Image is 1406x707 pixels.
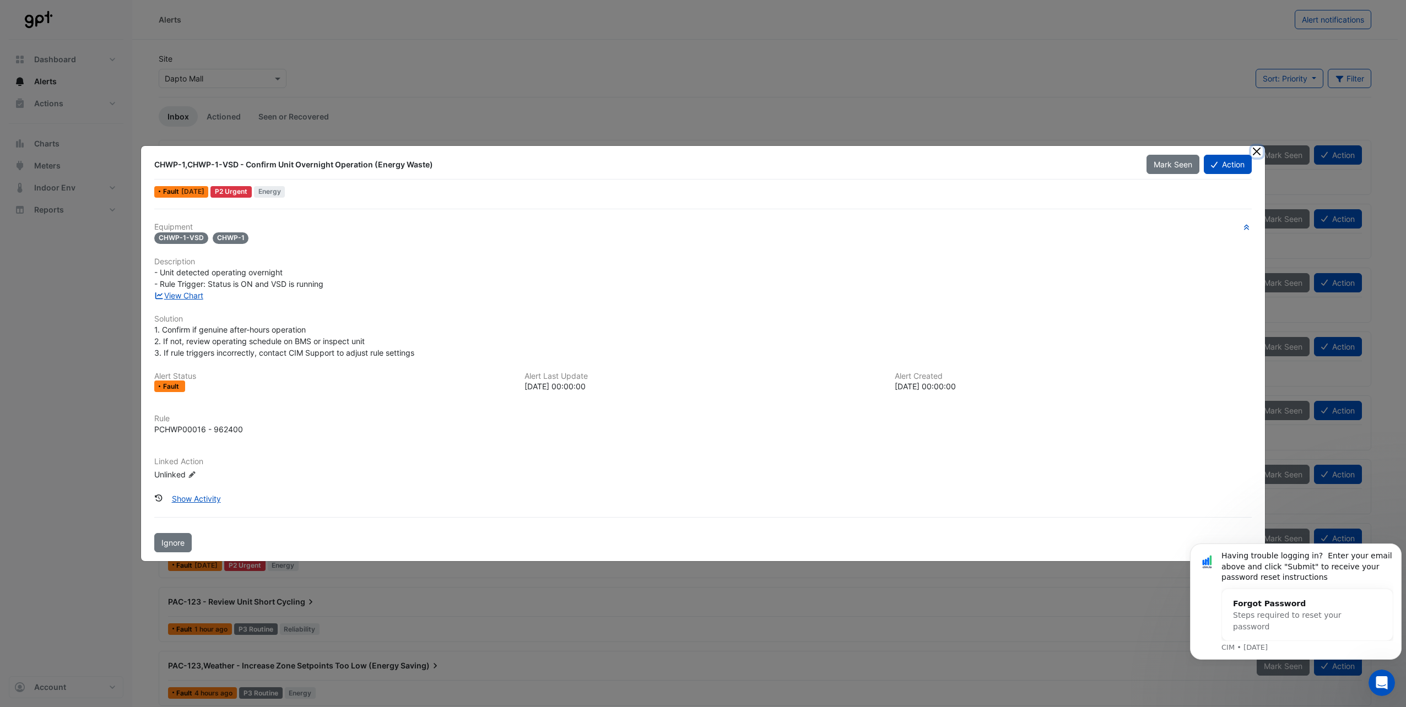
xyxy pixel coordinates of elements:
[254,186,285,198] span: Energy
[163,383,181,390] span: Fault
[1154,160,1192,169] span: Mark Seen
[154,372,511,381] h6: Alert Status
[154,325,414,357] span: 1. Confirm if genuine after-hours operation 2. If not, review operating schedule on BMS or inspec...
[213,232,249,244] span: CHWP-1
[210,186,252,198] div: P2 Urgent
[154,533,192,552] button: Ignore
[524,372,882,381] h6: Alert Last Update
[524,380,882,392] div: [DATE] 00:00:00
[154,414,1252,423] h6: Rule
[154,222,1252,232] h6: Equipment
[895,372,1252,381] h6: Alert Created
[895,380,1252,392] div: [DATE] 00:00:00
[1251,146,1263,157] button: Close
[165,489,228,508] button: Show Activity
[181,187,204,195] span: Sat 27-Sep-2025 00:00 AEST
[154,457,1252,466] h6: Linked Action
[1204,155,1252,174] button: Action
[161,538,185,547] span: Ignore
[154,469,286,480] div: Unlinked
[1147,155,1199,174] button: Mark Seen
[154,232,208,244] span: CHWP-1-VSD
[1369,670,1395,696] iframe: Intercom live chat
[188,471,196,479] fa-icon: Edit Linked Action
[154,257,1252,267] h6: Description
[163,188,181,195] span: Fault
[1186,534,1406,666] iframe: Intercom notifications message
[154,159,1133,170] div: CHWP-1,CHWP-1-VSD - Confirm Unit Overnight Operation (Energy Waste)
[154,314,1252,324] h6: Solution
[154,423,243,435] div: PCHWP00016 - 962400
[154,291,203,300] a: View Chart
[154,268,323,289] span: - Unit detected operating overnight - Rule Trigger: Status is ON and VSD is running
